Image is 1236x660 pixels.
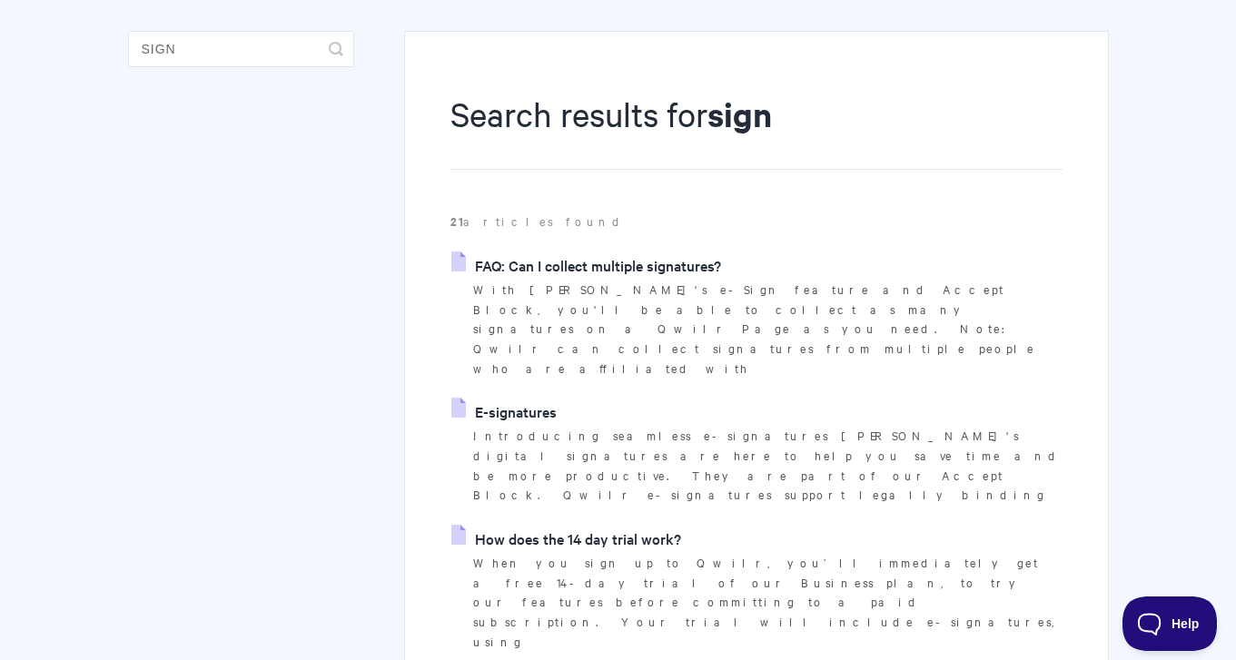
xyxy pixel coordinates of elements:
p: Introducing seamless e-signatures [PERSON_NAME]'s digital signatures are here to help you save ti... [473,426,1062,505]
h1: Search results for [450,91,1062,170]
strong: 21 [450,212,463,230]
a: E-signatures [451,398,557,425]
a: FAQ: Can I collect multiple signatures? [451,251,721,279]
input: Search [128,31,354,67]
a: How does the 14 day trial work? [451,525,681,552]
p: articles found [450,212,1062,231]
p: When you sign up to Qwilr, you’ll immediately get a free 14-day trial of our Business plan, to tr... [473,553,1062,652]
strong: sign [707,92,772,136]
iframe: Toggle Customer Support [1122,596,1218,651]
p: With [PERSON_NAME]'s e-Sign feature and Accept Block, you'll be able to collect as many signature... [473,280,1062,379]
